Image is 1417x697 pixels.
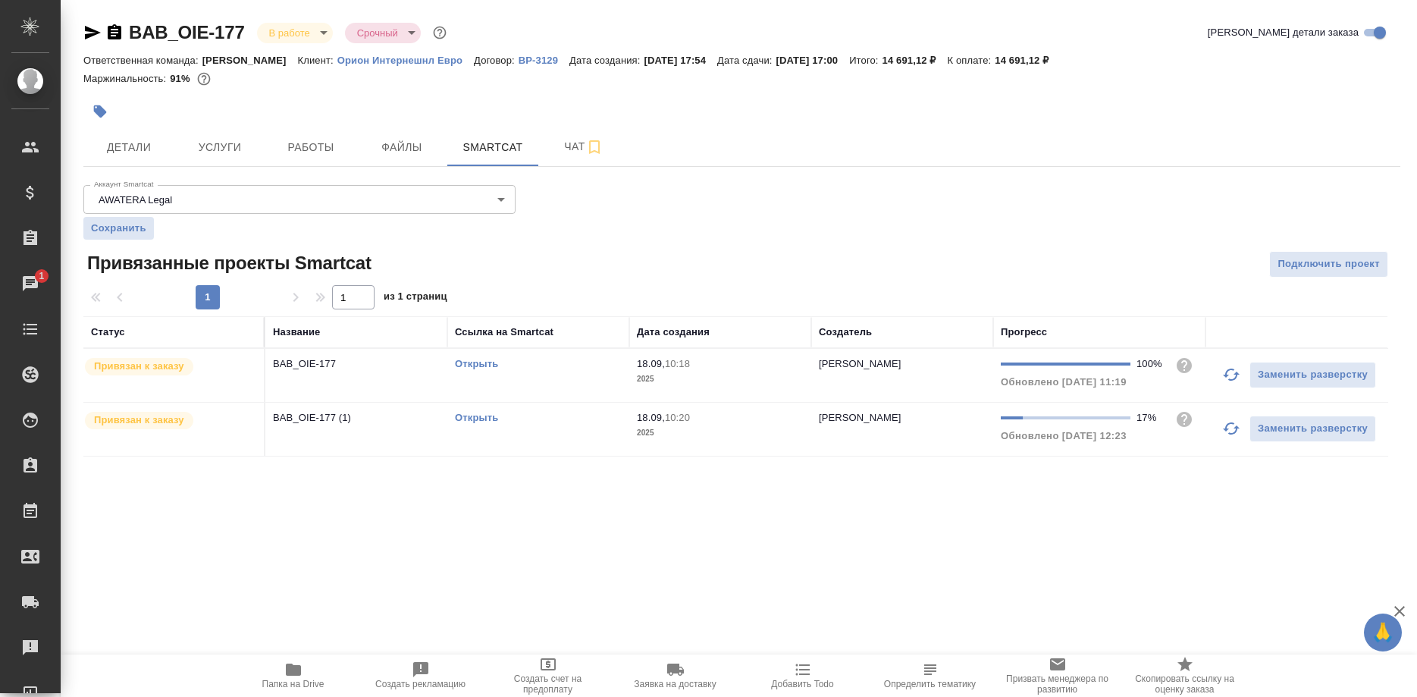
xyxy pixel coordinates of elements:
[365,138,438,157] span: Файлы
[83,251,371,275] span: Привязанные проекты Smartcat
[637,358,665,369] p: 18.09,
[353,27,403,39] button: Срочный
[1249,416,1376,442] button: Заменить разверстку
[83,24,102,42] button: Скопировать ссылку для ЯМессенджера
[83,217,154,240] button: Сохранить
[995,55,1060,66] p: 14 691,12 ₽
[337,53,474,66] a: Орион Интернешнл Евро
[455,412,498,423] a: Открыть
[105,24,124,42] button: Скопировать ссылку
[384,287,447,309] span: из 1 страниц
[519,55,569,66] p: ВР-3129
[1277,256,1380,273] span: Подключить проект
[1249,362,1376,388] button: Заменить разверстку
[83,73,170,84] p: Маржинальность:
[519,53,569,66] a: ВР-3129
[1370,617,1396,648] span: 🙏
[430,23,450,42] button: Доп статусы указывают на важность/срочность заказа
[94,193,177,206] button: AWATERA Legal
[345,23,421,43] div: В работе
[819,412,901,423] p: [PERSON_NAME]
[456,138,529,157] span: Smartcat
[569,55,644,66] p: Дата создания:
[637,412,665,423] p: 18.09,
[717,55,776,66] p: Дата сдачи:
[637,325,710,340] div: Дата создания
[637,425,804,441] p: 2025
[1001,325,1047,340] div: Прогресс
[1213,356,1249,393] button: Обновить прогресс
[776,55,850,66] p: [DATE] 17:00
[1269,251,1388,278] button: Подключить проект
[4,265,57,303] a: 1
[194,69,214,89] button: 1144.93 RUB;
[91,325,125,340] div: Статус
[882,55,948,66] p: 14 691,12 ₽
[273,325,320,340] div: Название
[83,185,516,214] div: AWATERA Legal
[1258,420,1368,438] span: Заменить разверстку
[455,325,553,340] div: Ссылка на Smartcat
[1136,410,1163,425] div: 17%
[337,55,474,66] p: Орион Интернешнл Евро
[83,55,202,66] p: Ответственная команда:
[83,95,117,128] button: Добавить тэг
[665,412,690,423] p: 10:20
[1001,376,1127,388] span: Обновлено [DATE] 11:19
[183,138,256,157] span: Услуги
[91,221,146,236] span: Сохранить
[1213,410,1249,447] button: Обновить прогресс
[637,372,804,387] p: 2025
[202,55,298,66] p: [PERSON_NAME]
[265,27,315,39] button: В работе
[94,359,184,374] p: Привязан к заказу
[547,137,620,156] span: Чат
[92,138,165,157] span: Детали
[273,356,440,372] p: BAB_OIE-177
[274,138,347,157] span: Работы
[849,55,882,66] p: Итого:
[298,55,337,66] p: Клиент:
[1364,614,1402,651] button: 🙏
[1136,356,1163,372] div: 100%
[1208,25,1359,40] span: [PERSON_NAME] детали заказа
[819,358,901,369] p: [PERSON_NAME]
[455,358,498,369] a: Открыть
[474,55,519,66] p: Договор:
[170,73,193,84] p: 91%
[1258,366,1368,384] span: Заменить разверстку
[948,55,995,66] p: К оплате:
[1001,430,1127,441] span: Обновлено [DATE] 12:23
[819,325,872,340] div: Создатель
[644,55,717,66] p: [DATE] 17:54
[30,268,53,284] span: 1
[94,413,184,428] p: Привязан к заказу
[129,22,245,42] a: BAB_OIE-177
[665,358,690,369] p: 10:18
[273,410,440,425] p: BAB_OIE-177 (1)
[257,23,333,43] div: В работе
